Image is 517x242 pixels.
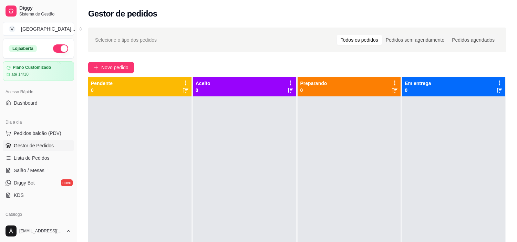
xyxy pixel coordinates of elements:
div: Acesso Rápido [3,86,74,97]
a: Gestor de Pedidos [3,140,74,151]
p: 0 [405,87,431,94]
div: Loja aberta [9,45,37,52]
button: Select a team [3,22,74,36]
a: DiggySistema de Gestão [3,3,74,19]
a: Lista de Pedidos [3,152,74,164]
a: Salão / Mesas [3,165,74,176]
button: [EMAIL_ADDRESS][DOMAIN_NAME] [3,223,74,239]
span: Lista de Pedidos [14,155,50,161]
p: Preparando [300,80,327,87]
p: Em entrega [405,80,431,87]
button: Alterar Status [53,44,68,53]
a: Dashboard [3,97,74,108]
div: Todos os pedidos [337,35,382,45]
span: Selecione o tipo dos pedidos [95,36,157,44]
div: Pedidos sem agendamento [382,35,448,45]
a: KDS [3,190,74,201]
span: Salão / Mesas [14,167,44,174]
div: [GEOGRAPHIC_DATA] ... [21,25,75,32]
span: V [9,25,15,32]
a: Diggy Botnovo [3,177,74,188]
div: Pedidos agendados [448,35,498,45]
span: plus [94,65,99,70]
p: 0 [300,87,327,94]
div: Dia a dia [3,117,74,128]
span: KDS [14,192,24,199]
div: Catálogo [3,209,74,220]
span: Novo pedido [101,64,128,71]
button: Novo pedido [88,62,134,73]
span: Sistema de Gestão [19,11,71,17]
button: Pedidos balcão (PDV) [3,128,74,139]
span: Diggy [19,5,71,11]
p: Aceito [196,80,210,87]
p: 0 [196,87,210,94]
p: 0 [91,87,113,94]
article: até 14/10 [11,72,29,77]
span: [EMAIL_ADDRESS][DOMAIN_NAME] [19,228,63,234]
p: Pendente [91,80,113,87]
article: Plano Customizado [13,65,51,70]
h2: Gestor de pedidos [88,8,157,19]
span: Dashboard [14,99,38,106]
a: Plano Customizadoaté 14/10 [3,61,74,81]
span: Pedidos balcão (PDV) [14,130,61,137]
span: Gestor de Pedidos [14,142,54,149]
span: Diggy Bot [14,179,35,186]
